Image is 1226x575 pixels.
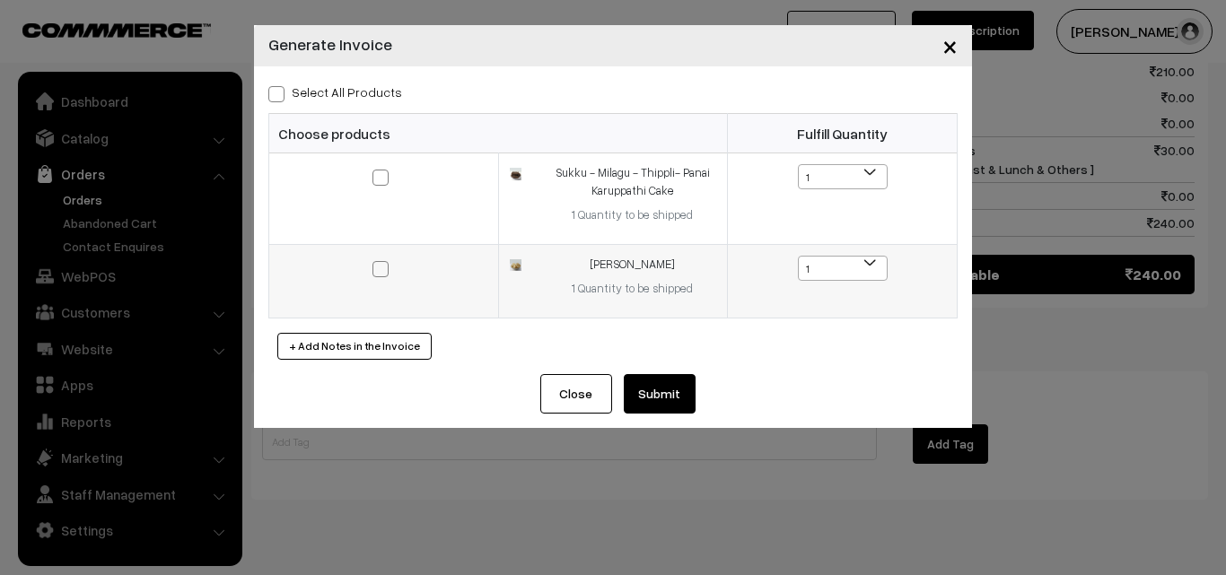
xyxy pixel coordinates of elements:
th: Choose products [269,114,728,153]
span: 1 [799,165,887,190]
h4: Generate Invoice [268,32,392,57]
img: 17330661113359Wepsite1.jpg [510,259,521,271]
span: 1 [798,164,888,189]
button: Close [540,374,612,414]
th: Fulfill Quantity [728,114,958,153]
div: [PERSON_NAME] [548,256,716,274]
label: Select all Products [268,83,402,101]
div: 1 Quantity to be shipped [548,206,716,224]
span: × [942,29,958,62]
div: Sukku - Milagu - Thippli- Panai Karuppathi Cake [548,164,716,199]
div: 1 Quantity to be shipped [548,280,716,298]
button: + Add Notes in the Invoice [277,333,432,360]
button: Submit [624,374,696,414]
button: Close [928,18,972,74]
span: 1 [799,257,887,282]
span: 1 [798,256,888,281]
img: 17333252952036Wepsite1.jpg [510,168,521,179]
